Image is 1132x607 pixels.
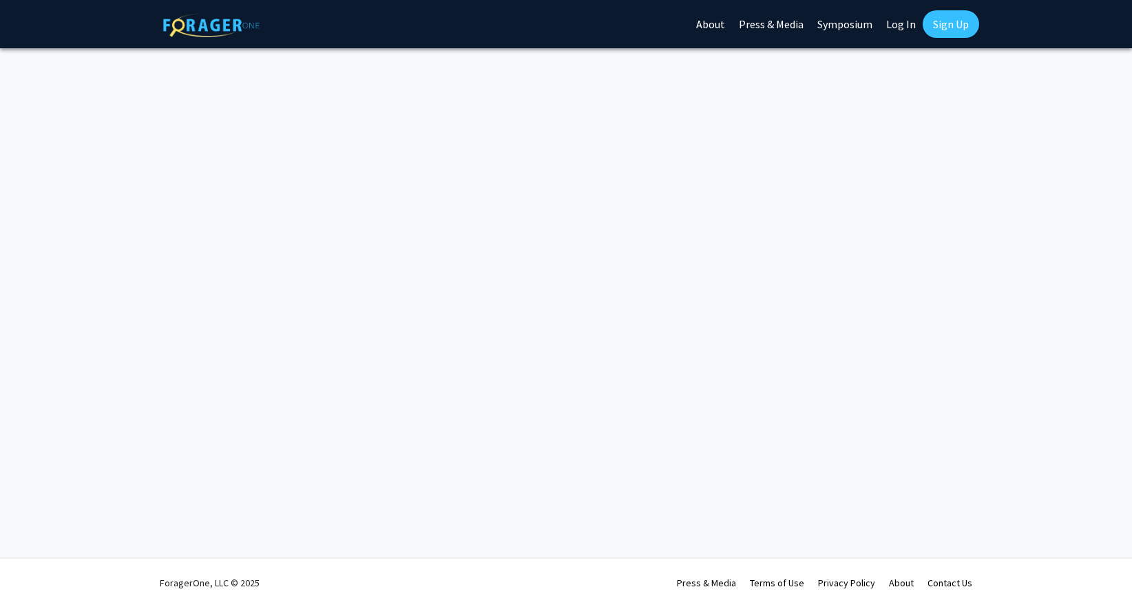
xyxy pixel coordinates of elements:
[923,10,979,38] a: Sign Up
[677,577,736,589] a: Press & Media
[160,559,260,607] div: ForagerOne, LLC © 2025
[163,13,260,37] img: ForagerOne Logo
[889,577,914,589] a: About
[927,577,972,589] a: Contact Us
[750,577,804,589] a: Terms of Use
[818,577,875,589] a: Privacy Policy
